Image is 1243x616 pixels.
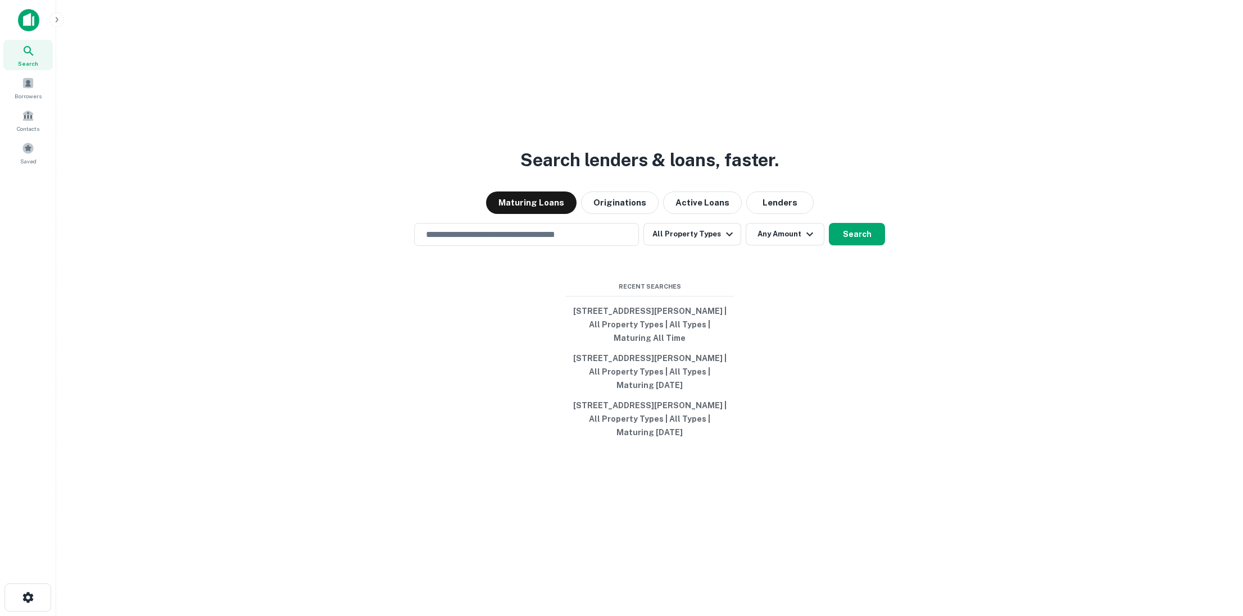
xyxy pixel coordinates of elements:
button: Active Loans [663,191,742,214]
button: All Property Types [643,223,741,245]
h3: Search lenders & loans, faster. [520,147,779,174]
button: Maturing Loans [486,191,577,214]
button: [STREET_ADDRESS][PERSON_NAME] | All Property Types | All Types | Maturing All Time [565,301,734,348]
button: Lenders [746,191,814,214]
span: Contacts [17,124,39,133]
button: [STREET_ADDRESS][PERSON_NAME] | All Property Types | All Types | Maturing [DATE] [565,395,734,442]
button: Any Amount [746,223,824,245]
a: Borrowers [3,72,53,103]
button: Search [829,223,885,245]
button: [STREET_ADDRESS][PERSON_NAME] | All Property Types | All Types | Maturing [DATE] [565,348,734,395]
span: Borrowers [15,92,42,101]
iframe: Chat Widget [1187,526,1243,580]
a: Saved [3,138,53,168]
a: Contacts [3,105,53,135]
img: capitalize-icon.png [18,9,39,31]
a: Search [3,40,53,70]
span: Saved [20,157,37,166]
span: Search [18,59,38,68]
span: Recent Searches [565,282,734,291]
button: Originations [581,191,659,214]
